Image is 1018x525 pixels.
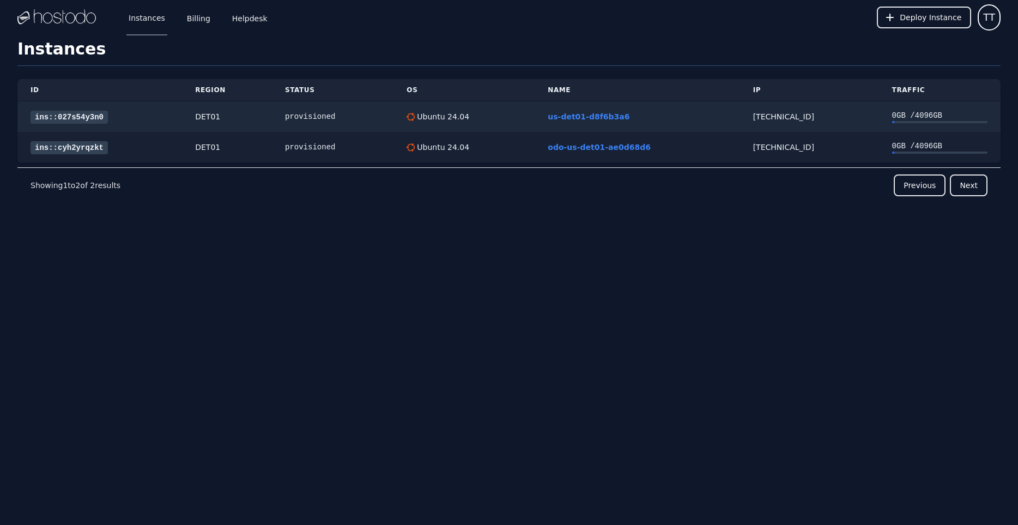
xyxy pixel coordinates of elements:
[978,4,1001,31] button: User menu
[182,79,272,101] th: Region
[407,113,415,121] img: Ubuntu 24.04
[63,181,68,190] span: 1
[900,12,961,23] span: Deploy Instance
[393,79,535,101] th: OS
[892,110,987,121] div: 0 GB / 4096 GB
[31,141,108,154] a: ins::cyh2yrqzkt
[879,79,1001,101] th: Traffic
[753,111,866,122] div: [TECHNICAL_ID]
[415,142,469,153] div: Ubuntu 24.04
[285,111,380,122] div: provisioned
[17,79,182,101] th: ID
[195,111,259,122] div: DET01
[894,174,946,196] button: Previous
[548,143,651,152] a: odo-us-det01-ae0d68d6
[983,10,995,25] span: TT
[877,7,971,28] button: Deploy Instance
[17,9,96,26] img: Logo
[407,143,415,152] img: Ubuntu 24.04
[195,142,259,153] div: DET01
[17,39,1001,66] h1: Instances
[753,142,866,153] div: [TECHNICAL_ID]
[415,111,469,122] div: Ubuntu 24.04
[740,79,879,101] th: IP
[17,167,1001,203] nav: Pagination
[272,79,393,101] th: Status
[31,180,120,191] p: Showing to of results
[535,79,740,101] th: Name
[950,174,987,196] button: Next
[548,112,629,121] a: us-det01-d8f6b3a6
[892,141,987,152] div: 0 GB / 4096 GB
[285,142,380,153] div: provisioned
[75,181,80,190] span: 2
[31,111,108,124] a: ins::027s54y3n0
[90,181,95,190] span: 2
